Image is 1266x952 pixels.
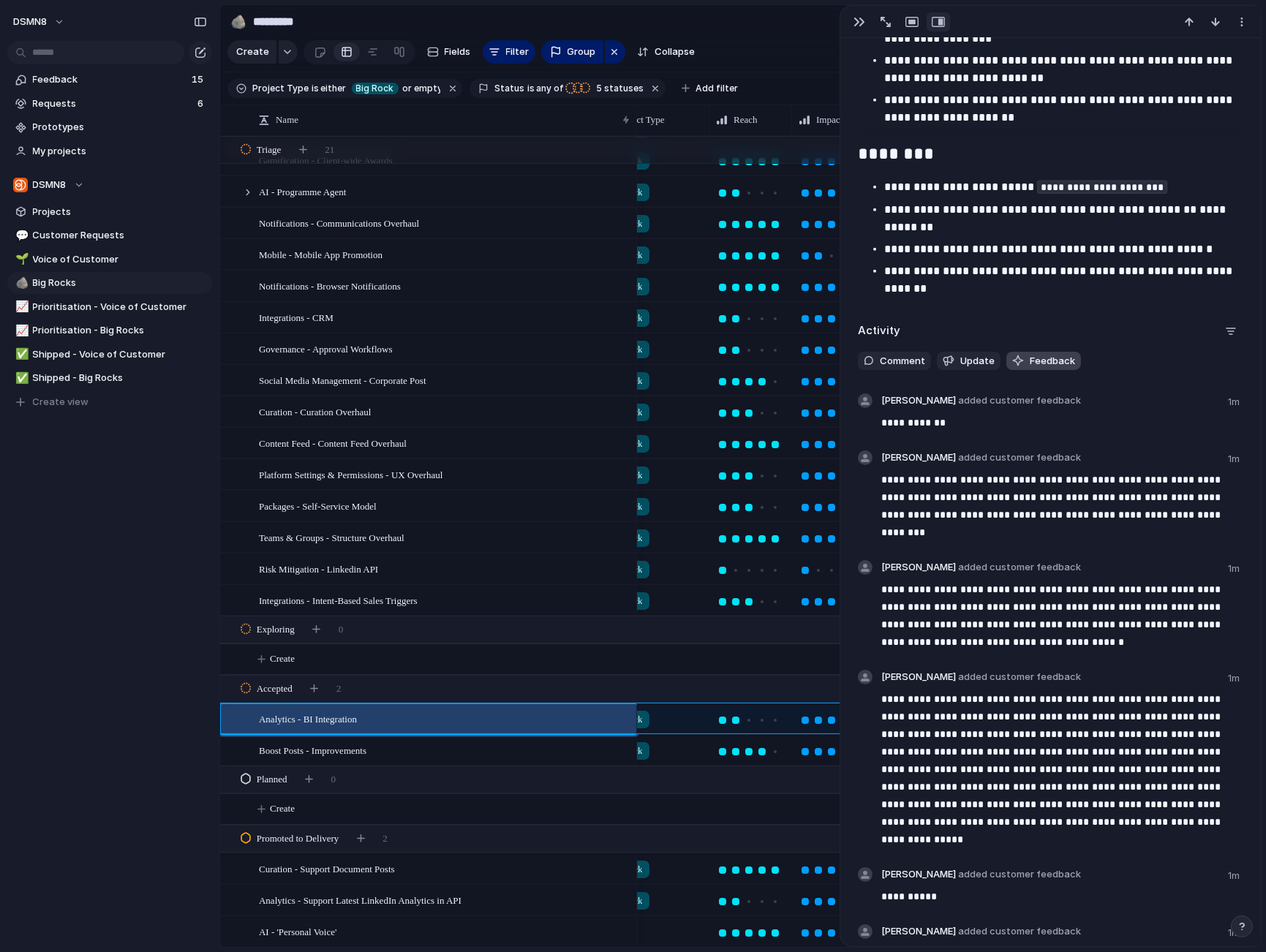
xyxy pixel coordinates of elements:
span: [PERSON_NAME] [881,560,1081,575]
span: [PERSON_NAME] [881,867,1081,882]
h2: Activity [858,322,900,339]
span: Prototypes [33,120,207,135]
span: Content Feed - Content Feed Overhaul [259,434,407,451]
span: Risk Mitigation - Linkedin API [259,560,378,577]
span: DSMN8 [13,15,47,29]
span: Project Type [617,113,665,127]
a: 📈Prioritisation - Big Rocks [7,320,212,341]
span: Governance - Approval Workflows [259,340,392,357]
button: DSMN8 [7,174,212,196]
span: 1m [1228,395,1243,409]
button: Big Rockor empty [349,80,444,97]
button: 📈 [13,323,28,338]
span: Planned [257,772,287,787]
span: 2 [383,831,388,846]
div: 🪨 [230,12,246,31]
span: Curation - Curation Overhaul [259,403,371,420]
span: 5 [592,83,604,94]
span: [PERSON_NAME] [881,450,1081,465]
span: Update [960,354,995,369]
button: ✅ [13,347,28,362]
button: Fields [421,40,477,64]
span: Packages - Self-Service Model [259,497,377,514]
span: Filter [506,45,530,59]
span: Shipped - Voice of Customer [33,347,207,362]
button: Update [937,352,1001,371]
span: Social Media Management - Corporate Post [259,371,426,388]
button: 💬 [13,228,28,243]
div: 🪨 [15,275,26,292]
span: Comment [880,354,925,369]
span: Platform Settings & Permissions - UX Overhaul [259,466,442,483]
span: 2 [336,681,342,696]
span: Prioritisation - Voice of Customer [33,300,207,314]
span: Integrations - Intent-Based Sales Triggers [259,592,418,608]
button: iseither [309,80,350,97]
div: 💬 [15,227,26,244]
span: Shipped - Big Rocks [33,371,207,385]
span: DSMN8 [33,178,67,192]
span: Project Type [252,82,309,95]
span: 6 [197,97,206,111]
span: added customer feedback [958,925,1081,937]
button: Comment [858,352,931,371]
span: Triage [257,143,281,157]
div: 🪨Big Rocks [7,272,212,294]
span: Collapse [655,45,695,59]
span: 1m [1228,452,1243,466]
span: Boost Posts - Improvements [259,741,366,758]
a: Projects [7,201,212,223]
span: Big Rock [356,82,394,95]
span: Integrations - CRM [259,309,334,325]
span: My projects [33,144,207,159]
a: 📈Prioritisation - Voice of Customer [7,296,212,318]
span: [PERSON_NAME] [881,393,1081,408]
span: Feedback [1030,354,1075,369]
div: ✅ [15,370,26,387]
span: [PERSON_NAME] [881,670,1081,684]
button: 🌱 [13,252,28,267]
span: Create [270,801,295,816]
span: is [312,82,319,95]
div: ✅Shipped - Big Rocks [7,367,212,389]
span: Notifications - Browser Notifications [259,277,401,294]
span: added customer feedback [958,561,1081,573]
div: ✅ [15,346,26,363]
span: Customer Requests [33,228,207,243]
a: Prototypes [7,116,212,138]
div: 📈 [15,298,26,315]
span: Mobile - Mobile App Promotion [259,246,383,262]
a: Feedback15 [7,69,212,91]
span: statuses [592,82,644,95]
span: 15 [192,72,206,87]
span: Feedback [33,72,187,87]
button: Add filter [673,78,747,99]
span: [PERSON_NAME] [881,924,1081,939]
a: 🌱Voice of Customer [7,249,212,271]
span: Impact [816,113,843,127]
span: 1m [1228,926,1243,940]
button: isany of [524,80,566,97]
span: 1m [1228,869,1243,883]
span: 1m [1228,562,1243,576]
span: Analytics - Support Latest LinkedIn Analytics in API [259,891,461,908]
span: either [319,82,347,95]
span: Teams & Groups - Structure Overhaul [259,529,404,545]
span: Create [270,651,295,666]
span: Name [276,113,298,127]
span: Voice of Customer [33,252,207,267]
button: Group [541,40,603,64]
span: Requests [33,97,193,111]
div: ✅Shipped - Voice of Customer [7,344,212,366]
span: added customer feedback [958,670,1081,682]
span: Prioritisation - Big Rocks [33,323,207,338]
button: Filter [483,40,535,64]
button: 📈 [13,300,28,314]
a: 💬Customer Requests [7,224,212,246]
button: DSMN8 [7,10,72,34]
span: Notifications - Communications Overhaul [259,214,419,231]
span: any of [535,82,563,95]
